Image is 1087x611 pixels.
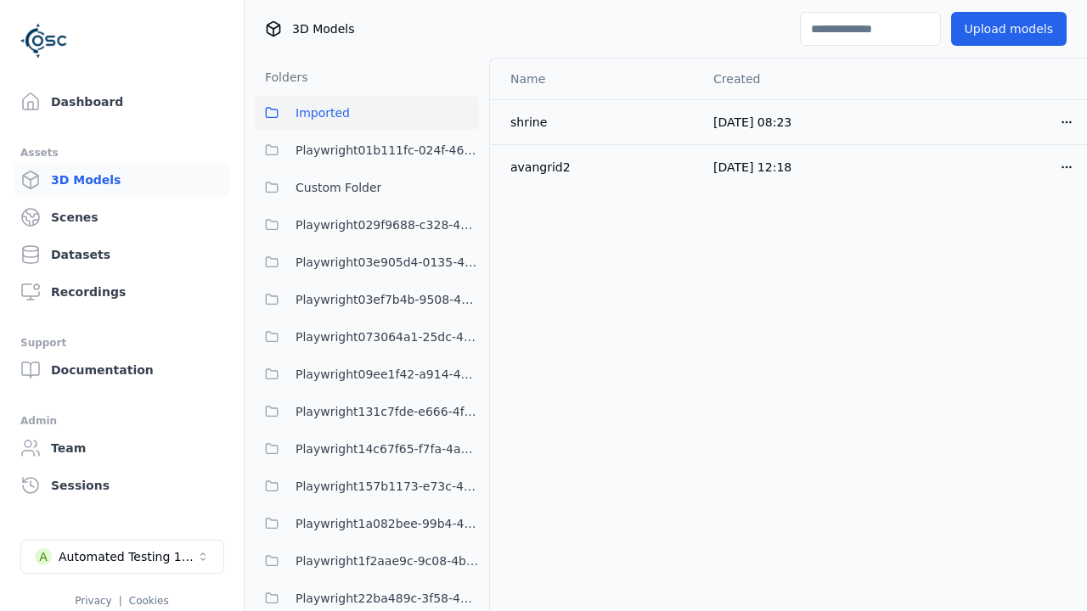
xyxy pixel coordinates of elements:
[14,353,230,387] a: Documentation
[255,432,479,466] button: Playwright14c67f65-f7fa-4a69-9dce-fa9a259dcaa1
[59,548,196,565] div: Automated Testing 1 - Playwright
[35,548,52,565] div: A
[14,85,230,119] a: Dashboard
[296,177,381,198] span: Custom Folder
[255,320,479,354] button: Playwright073064a1-25dc-42be-bd5d-9b023c0ea8dd
[129,595,169,607] a: Cookies
[14,431,230,465] a: Team
[75,595,111,607] a: Privacy
[713,160,791,174] span: [DATE] 12:18
[255,357,479,391] button: Playwright09ee1f42-a914-43b3-abf1-e7ca57cf5f96
[14,468,230,502] a: Sessions
[20,333,223,353] div: Support
[296,588,479,608] span: Playwright22ba489c-3f58-40ce-82d9-297bfd19b528
[296,513,479,534] span: Playwright1a082bee-99b4-4375-8133-1395ef4c0af5
[296,327,479,347] span: Playwright073064a1-25dc-42be-bd5d-9b023c0ea8dd
[951,12,1067,46] button: Upload models
[296,364,479,384] span: Playwright09ee1f42-a914-43b3-abf1-e7ca57cf5f96
[255,544,479,578] button: Playwright1f2aae9c-9c08-4bb6-a2d5-dc0ac64e971c
[255,507,479,541] button: Playwright1a082bee-99b4-4375-8133-1395ef4c0af5
[20,143,223,163] div: Assets
[296,103,350,123] span: Imported
[700,59,893,99] th: Created
[14,200,230,234] a: Scenes
[292,20,354,37] span: 3D Models
[296,401,479,422] span: Playwright131c7fde-e666-4f3e-be7e-075966dc97bc
[20,411,223,431] div: Admin
[255,208,479,242] button: Playwright029f9688-c328-482d-9c42-3b0c529f8514
[296,439,479,459] span: Playwright14c67f65-f7fa-4a69-9dce-fa9a259dcaa1
[14,163,230,197] a: 3D Models
[119,595,122,607] span: |
[490,59,700,99] th: Name
[296,215,479,235] span: Playwright029f9688-c328-482d-9c42-3b0c529f8514
[255,171,479,205] button: Custom Folder
[296,140,479,160] span: Playwright01b111fc-024f-466d-9bae-c06bfb571c6d
[14,275,230,309] a: Recordings
[296,551,479,571] span: Playwright1f2aae9c-9c08-4bb6-a2d5-dc0ac64e971c
[510,114,686,131] div: shrine
[20,540,224,574] button: Select a workspace
[296,289,479,310] span: Playwright03ef7b4b-9508-47f0-8afd-5e0ec78663fc
[255,69,308,86] h3: Folders
[296,476,479,496] span: Playwright157b1173-e73c-4808-a1ac-12e2e4cec217
[255,395,479,429] button: Playwright131c7fde-e666-4f3e-be7e-075966dc97bc
[255,133,479,167] button: Playwright01b111fc-024f-466d-9bae-c06bfb571c6d
[14,238,230,272] a: Datasets
[296,252,479,272] span: Playwright03e905d4-0135-4922-94e2-0c56aa41bf04
[255,469,479,503] button: Playwright157b1173-e73c-4808-a1ac-12e2e4cec217
[20,17,68,64] img: Logo
[255,283,479,317] button: Playwright03ef7b4b-9508-47f0-8afd-5e0ec78663fc
[255,245,479,279] button: Playwright03e905d4-0135-4922-94e2-0c56aa41bf04
[713,115,791,129] span: [DATE] 08:23
[255,96,479,130] button: Imported
[510,159,686,176] div: avangrid2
